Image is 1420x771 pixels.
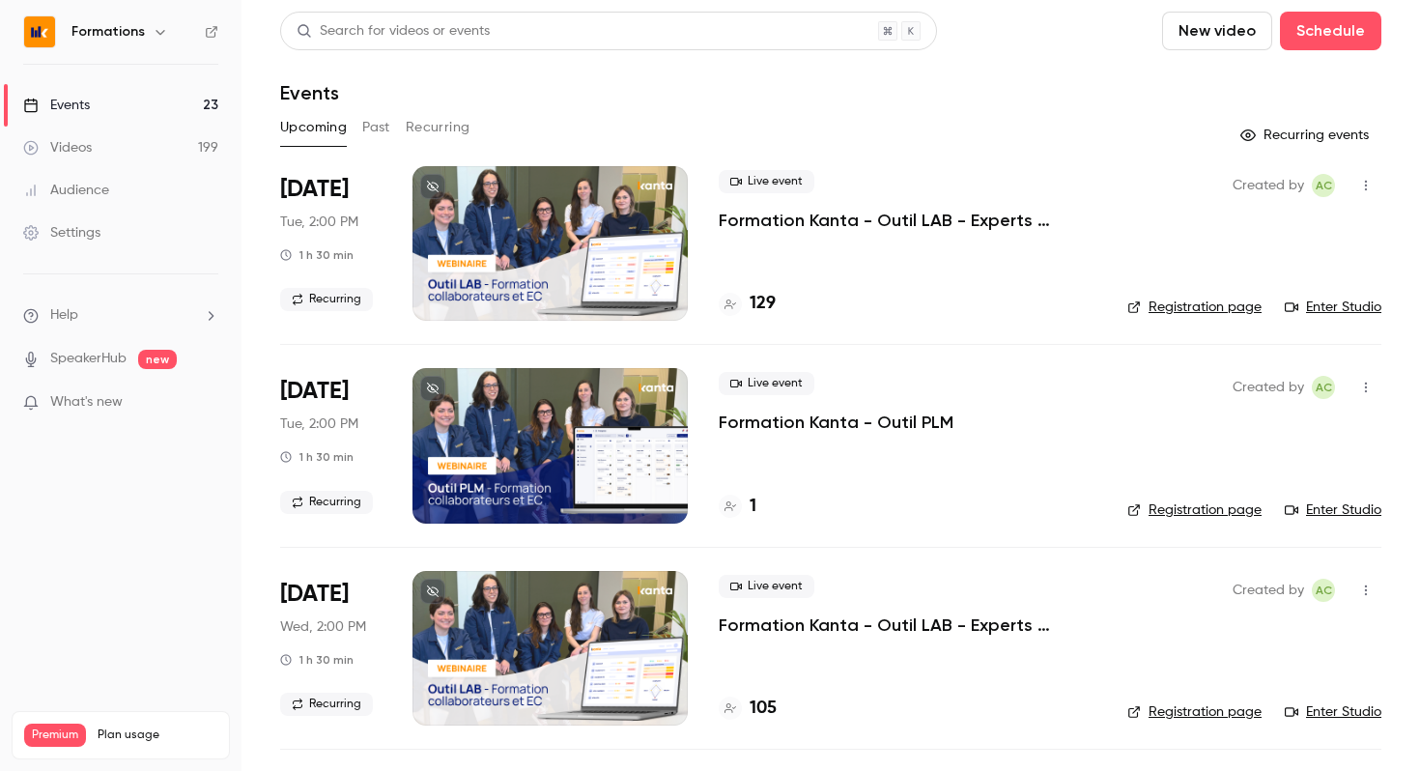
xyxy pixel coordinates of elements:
h6: Formations [71,22,145,42]
button: Schedule [1280,12,1381,50]
div: Events [23,96,90,115]
a: Formation Kanta - Outil PLM [719,411,953,434]
div: Videos [23,138,92,157]
span: AC [1316,174,1332,197]
span: Live event [719,575,814,598]
span: Anaïs Cachelou [1312,579,1335,602]
a: Enter Studio [1285,500,1381,520]
div: 1 h 30 min [280,449,354,465]
div: 1 h 30 min [280,247,354,263]
span: Recurring [280,491,373,514]
span: [DATE] [280,579,349,610]
span: Created by [1233,376,1304,399]
span: Premium [24,724,86,747]
span: Created by [1233,579,1304,602]
span: Live event [719,372,814,395]
a: Enter Studio [1285,702,1381,722]
a: 105 [719,696,777,722]
div: Audience [23,181,109,200]
div: 1 h 30 min [280,652,354,668]
div: Search for videos or events [297,21,490,42]
a: 1 [719,494,756,520]
button: Upcoming [280,112,347,143]
span: Help [50,305,78,326]
button: Recurring [406,112,470,143]
li: help-dropdown-opener [23,305,218,326]
button: New video [1162,12,1272,50]
span: What's new [50,392,123,413]
span: [DATE] [280,174,349,205]
a: Registration page [1127,298,1262,317]
span: Recurring [280,288,373,311]
h1: Events [280,81,339,104]
span: Plan usage [98,728,217,743]
span: Tue, 2:00 PM [280,414,358,434]
a: Formation Kanta - Outil LAB - Experts Comptables & Collaborateurs [719,614,1096,637]
span: Created by [1233,174,1304,197]
a: Enter Studio [1285,298,1381,317]
img: Formations [24,16,55,47]
span: AC [1316,376,1332,399]
a: Formation Kanta - Outil LAB - Experts Comptables & Collaborateurs [719,209,1096,232]
span: Live event [719,170,814,193]
span: Wed, 2:00 PM [280,617,366,637]
h4: 1 [750,494,756,520]
a: Registration page [1127,702,1262,722]
span: Recurring [280,693,373,716]
button: Past [362,112,390,143]
h4: 129 [750,291,776,317]
span: Tue, 2:00 PM [280,213,358,232]
div: Sep 3 Wed, 2:00 PM (Europe/Paris) [280,571,382,726]
span: Anaïs Cachelou [1312,174,1335,197]
button: Recurring events [1232,120,1381,151]
div: Sep 2 Tue, 2:00 PM (Europe/Paris) [280,166,382,321]
span: [DATE] [280,376,349,407]
span: AC [1316,579,1332,602]
h4: 105 [750,696,777,722]
a: SpeakerHub [50,349,127,369]
a: 129 [719,291,776,317]
span: new [138,350,177,369]
div: Settings [23,223,100,243]
a: Registration page [1127,500,1262,520]
iframe: Noticeable Trigger [195,394,218,412]
div: Sep 2 Tue, 2:00 PM (Europe/Paris) [280,368,382,523]
span: Anaïs Cachelou [1312,376,1335,399]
